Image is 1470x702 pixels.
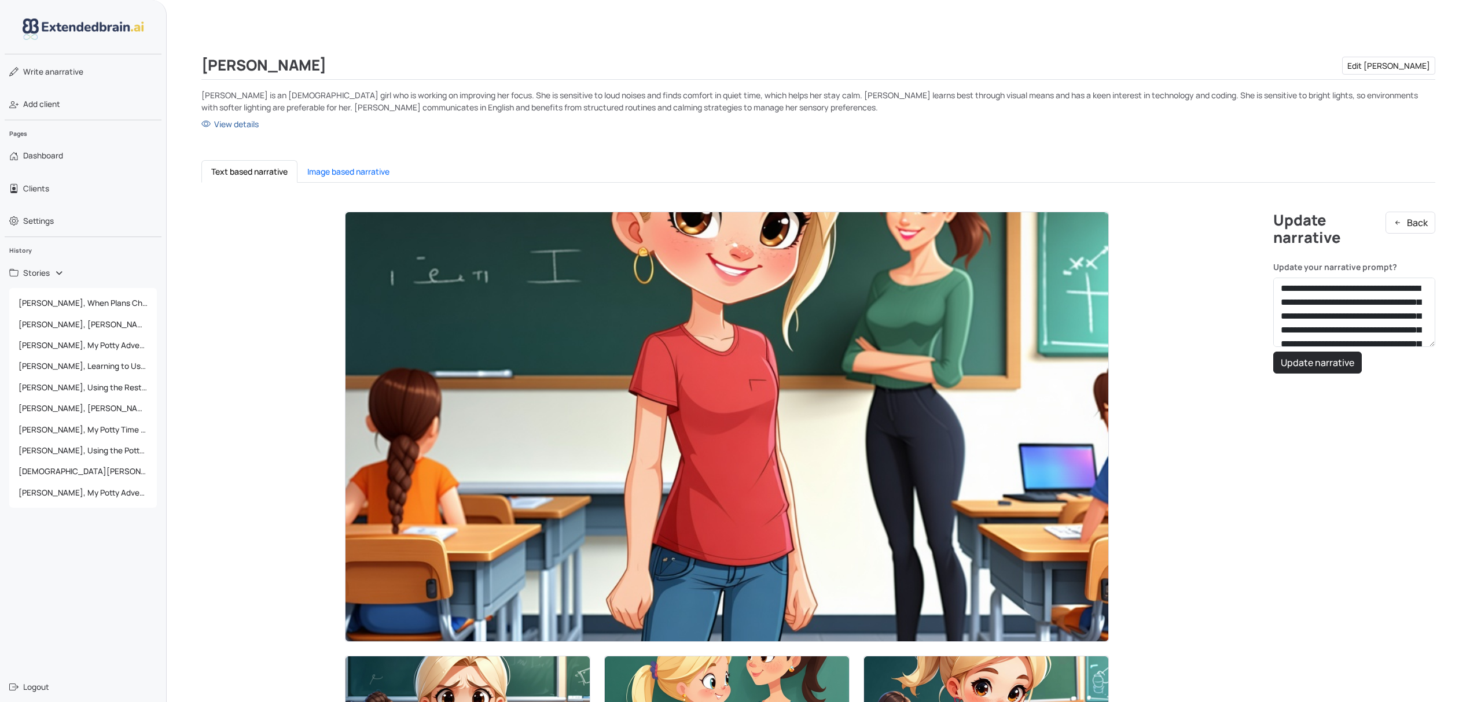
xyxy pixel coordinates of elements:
span: Dashboard [23,150,63,161]
a: [DEMOGRAPHIC_DATA][PERSON_NAME], My Potty Time Adventure [9,461,157,482]
span: [PERSON_NAME], Using the Restroom Calmly [14,377,152,398]
b: Update your narrative prompt? [1273,261,1397,272]
button: Image based narrative [297,160,399,183]
h2: Update narrative [1273,212,1435,247]
a: View details [201,118,1435,130]
a: [PERSON_NAME], Learning to Use the Potty [9,356,157,376]
span: [PERSON_NAME], [PERSON_NAME] Potty Adventure [14,398,152,419]
span: [DEMOGRAPHIC_DATA][PERSON_NAME], My Potty Time Adventure [14,461,152,482]
button: Back [1386,212,1435,234]
span: [PERSON_NAME], My Potty Adventure [14,482,152,503]
a: [PERSON_NAME], Using the Potty Like a Big Kid [9,440,157,461]
span: Add client [23,98,60,110]
span: narrative [23,66,83,77]
a: [PERSON_NAME], My Potty Time Adventure [9,419,157,440]
img: Thumbnail [346,212,1108,642]
a: [PERSON_NAME], When Plans Change Finding Fun Indoors [9,293,157,313]
p: [PERSON_NAME] is an [DEMOGRAPHIC_DATA] girl who is working on improving her focus. She is sensiti... [201,89,1435,113]
button: Text based narrative [201,160,297,183]
span: Clients [23,183,49,194]
span: [PERSON_NAME], [PERSON_NAME] Potty Adventure [14,314,152,335]
span: [PERSON_NAME], When Plans Change Finding Fun Indoors [14,293,152,313]
span: Settings [23,215,54,227]
a: [PERSON_NAME], [PERSON_NAME] Potty Adventure [9,314,157,335]
span: Write a [23,66,50,77]
span: [PERSON_NAME], Learning to Use the Potty [14,356,152,376]
span: [PERSON_NAME], My Potty Adventure [14,335,152,356]
button: Update narrative [1273,352,1362,374]
div: [PERSON_NAME] [201,57,1435,75]
span: [PERSON_NAME], Using the Potty Like a Big Kid [14,440,152,461]
a: [PERSON_NAME], [PERSON_NAME] Potty Adventure [9,398,157,419]
img: logo [23,19,144,40]
span: Logout [23,681,49,693]
a: [PERSON_NAME], My Potty Adventure [9,482,157,503]
a: [PERSON_NAME], Using the Restroom Calmly [9,377,157,398]
span: [PERSON_NAME], My Potty Time Adventure [14,419,152,440]
a: [PERSON_NAME], My Potty Adventure [9,335,157,356]
span: Stories [23,267,50,279]
a: Edit [PERSON_NAME] [1342,57,1435,75]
